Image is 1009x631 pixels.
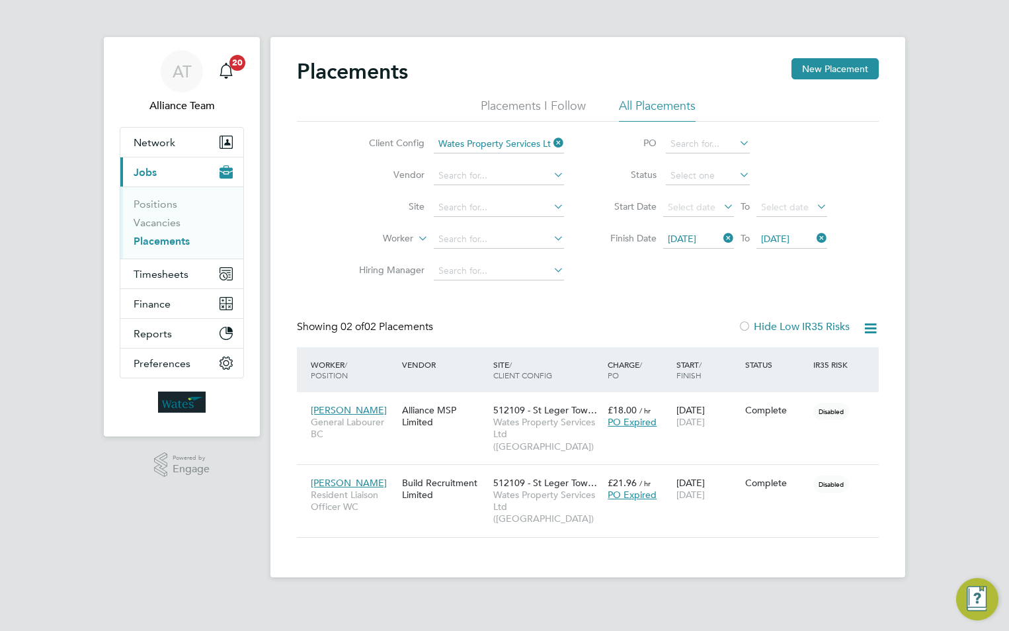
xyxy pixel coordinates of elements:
span: £21.96 [608,477,637,489]
span: Jobs [134,166,157,179]
span: / Finish [676,359,702,380]
span: Reports [134,327,172,340]
span: / hr [639,405,651,415]
div: Build Recruitment Limited [399,470,490,507]
div: Worker [307,353,399,387]
button: New Placement [791,58,879,79]
span: [PERSON_NAME] [311,404,387,416]
label: Site [348,200,424,212]
span: Select date [761,201,809,213]
span: Timesheets [134,268,188,280]
li: Placements I Follow [481,98,586,122]
span: PO Expired [608,489,657,501]
button: Network [120,128,243,157]
label: Hide Low IR35 Risks [738,320,850,333]
a: 20 [213,50,239,93]
button: Jobs [120,157,243,187]
a: Vacancies [134,216,181,229]
span: Alliance Team [120,98,244,114]
span: AT [173,63,192,80]
span: Preferences [134,357,190,370]
div: Start [673,353,742,387]
a: [PERSON_NAME]General Labourer BCAlliance MSP Limited512109 - St Leger Tow…Wates Property Services... [307,397,879,408]
span: Network [134,136,175,149]
div: Showing [297,320,436,334]
span: Engage [173,464,210,475]
a: Positions [134,198,177,210]
label: Status [597,169,657,181]
label: PO [597,137,657,149]
button: Finance [120,289,243,318]
button: Engage Resource Center [956,578,998,620]
a: Placements [134,235,190,247]
input: Search for... [666,135,750,153]
label: Client Config [348,137,424,149]
span: Disabled [813,403,849,420]
span: Wates Property Services Ltd ([GEOGRAPHIC_DATA]) [493,489,601,525]
a: [PERSON_NAME]Resident Liaison Officer WCBuild Recruitment Limited512109 - St Leger Tow…Wates Prop... [307,470,879,481]
span: Select date [668,201,715,213]
label: Hiring Manager [348,264,424,276]
button: Timesheets [120,259,243,288]
div: Alliance MSP Limited [399,398,490,435]
a: Go to home page [120,392,244,413]
div: Complete [745,477,807,489]
nav: Main navigation [104,37,260,437]
span: Disabled [813,476,849,493]
span: 512109 - St Leger Tow… [493,404,597,416]
h2: Placements [297,58,408,85]
div: Charge [604,353,673,387]
a: ATAlliance Team [120,50,244,114]
span: Finance [134,298,171,310]
span: [DATE] [676,489,705,501]
span: [DATE] [676,416,705,428]
input: Search for... [434,262,564,280]
div: Jobs [120,187,243,259]
span: To [737,230,754,247]
label: Worker [337,232,413,245]
div: [DATE] [673,470,742,507]
input: Select one [666,167,750,185]
span: [DATE] [761,233,789,245]
label: Vendor [348,169,424,181]
div: Complete [745,404,807,416]
a: Powered byEngage [154,452,210,478]
div: [DATE] [673,398,742,435]
span: PO Expired [608,416,657,428]
li: All Placements [619,98,696,122]
img: wates-logo-retina.png [158,392,206,413]
span: / Position [311,359,348,380]
span: £18.00 [608,404,637,416]
span: / Client Config [493,359,552,380]
span: 02 Placements [341,320,433,333]
span: [PERSON_NAME] [311,477,387,489]
input: Search for... [434,135,564,153]
input: Search for... [434,198,564,217]
div: Vendor [399,353,490,376]
span: Powered by [173,452,210,464]
span: 02 of [341,320,364,333]
div: Site [490,353,604,387]
label: Start Date [597,200,657,212]
span: To [737,198,754,215]
input: Search for... [434,167,564,185]
span: Resident Liaison Officer WC [311,489,395,513]
span: 512109 - St Leger Tow… [493,477,597,489]
span: / PO [608,359,642,380]
input: Search for... [434,230,564,249]
button: Reports [120,319,243,348]
span: Wates Property Services Ltd ([GEOGRAPHIC_DATA]) [493,416,601,452]
button: Preferences [120,349,243,378]
div: Status [742,353,811,376]
div: IR35 Risk [810,353,856,376]
span: [DATE] [668,233,696,245]
span: 20 [229,55,245,71]
label: Finish Date [597,232,657,244]
span: / hr [639,478,651,488]
span: General Labourer BC [311,416,395,440]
